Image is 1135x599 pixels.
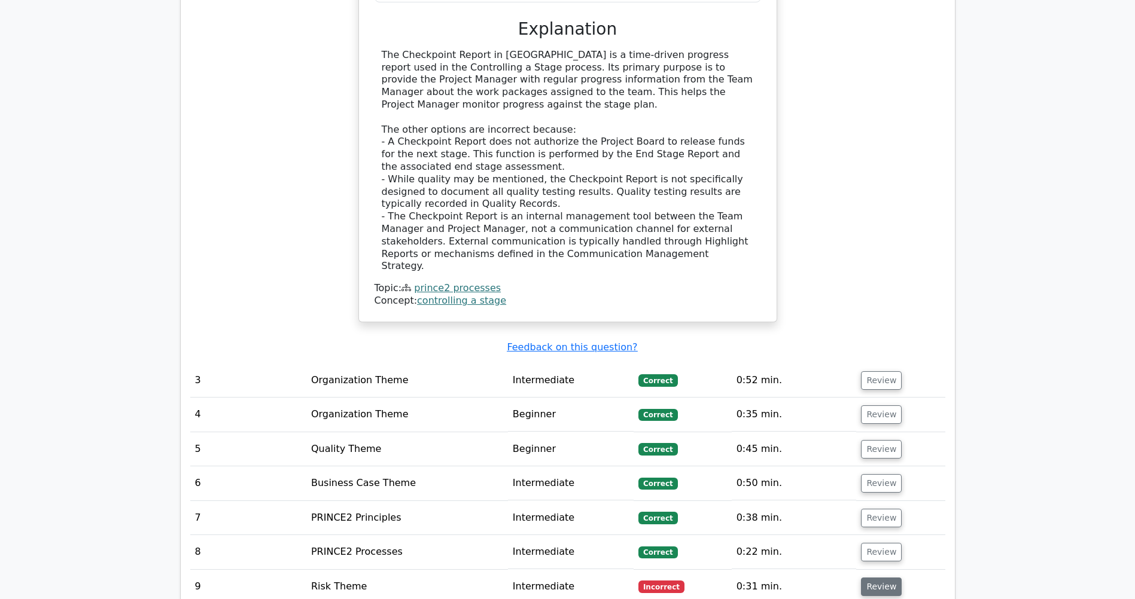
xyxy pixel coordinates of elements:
[732,398,857,432] td: 0:35 min.
[306,363,508,398] td: Organization Theme
[638,409,677,421] span: Correct
[507,341,637,353] a: Feedback on this question?
[190,466,306,500] td: 6
[190,535,306,569] td: 8
[306,432,508,466] td: Quality Theme
[861,577,902,596] button: Review
[190,363,306,398] td: 3
[638,443,677,455] span: Correct
[861,509,902,527] button: Review
[306,535,508,569] td: PRINCE2 Processes
[190,432,306,466] td: 5
[306,466,508,500] td: Business Case Theme
[638,374,677,386] span: Correct
[508,535,634,569] td: Intermediate
[414,282,501,294] a: prince2 processes
[638,546,677,558] span: Correct
[732,466,857,500] td: 0:50 min.
[306,501,508,535] td: PRINCE2 Principles
[375,295,761,307] div: Concept:
[732,363,857,398] td: 0:52 min.
[508,363,634,398] td: Intermediate
[638,580,684,592] span: Incorrect
[732,501,857,535] td: 0:38 min.
[508,466,634,500] td: Intermediate
[190,501,306,535] td: 7
[732,535,857,569] td: 0:22 min.
[417,295,506,306] a: controlling a stage
[190,398,306,432] td: 4
[638,512,677,524] span: Correct
[306,398,508,432] td: Organization Theme
[732,432,857,466] td: 0:45 min.
[508,432,634,466] td: Beginner
[508,501,634,535] td: Intermediate
[861,440,902,459] button: Review
[861,543,902,561] button: Review
[375,282,761,295] div: Topic:
[861,371,902,390] button: Review
[382,19,754,39] h3: Explanation
[508,398,634,432] td: Beginner
[382,49,754,273] div: The Checkpoint Report in [GEOGRAPHIC_DATA] is a time-driven progress report used in the Controlli...
[638,478,677,490] span: Correct
[861,405,902,424] button: Review
[861,474,902,493] button: Review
